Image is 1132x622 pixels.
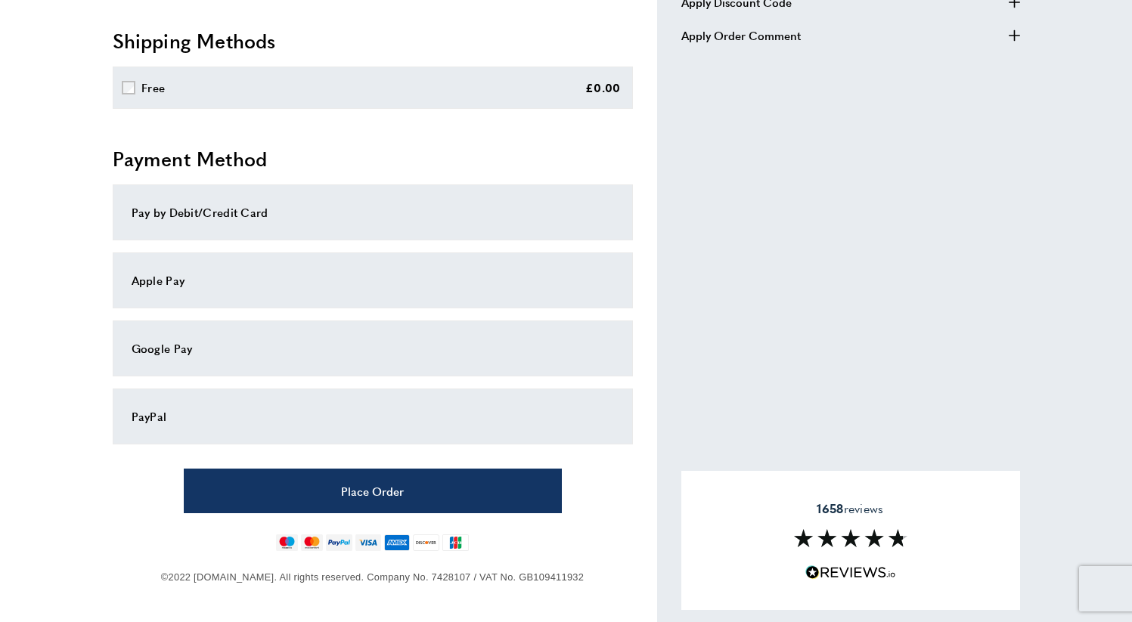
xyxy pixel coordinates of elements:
div: Apple Pay [132,271,614,289]
img: mastercard [301,534,323,551]
img: Reviews section [794,529,907,547]
span: ©2022 [DOMAIN_NAME]. All rights reserved. Company No. 7428107 / VAT No. GB109411932 [161,571,584,583]
img: american-express [384,534,411,551]
img: maestro [276,534,298,551]
div: £0.00 [585,79,621,97]
img: discover [413,534,439,551]
img: Reviews.io 5 stars [805,565,896,580]
h2: Shipping Methods [113,27,633,54]
img: jcb [442,534,469,551]
div: Free [141,79,165,97]
img: visa [355,534,380,551]
button: Place Order [184,469,562,513]
span: reviews [817,501,883,516]
strong: 1658 [817,500,843,517]
span: Apply Order Comment [681,26,801,45]
h2: Payment Method [113,145,633,172]
div: Google Pay [132,339,614,357]
img: paypal [326,534,352,551]
div: PayPal [132,407,614,425]
div: Pay by Debit/Credit Card [132,203,614,221]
